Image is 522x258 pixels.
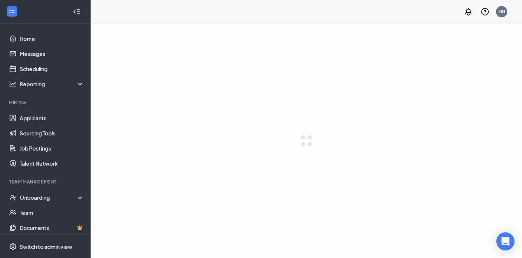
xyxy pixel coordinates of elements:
[9,80,17,88] svg: Analysis
[464,7,473,16] svg: Notifications
[20,205,84,220] a: Team
[8,8,16,15] svg: WorkstreamLogo
[20,80,85,88] div: Reporting
[20,31,84,46] a: Home
[20,46,84,61] a: Messages
[20,243,72,250] div: Switch to admin view
[9,179,83,185] div: Team Management
[20,126,84,141] a: Sourcing Tools
[20,141,84,156] a: Job Postings
[20,156,84,171] a: Talent Network
[20,61,84,76] a: Scheduling
[480,7,490,16] svg: QuestionInfo
[20,110,84,126] a: Applicants
[20,220,84,235] a: DocumentsCrown
[9,99,83,106] div: Hiring
[73,8,80,16] svg: Collapse
[496,232,514,250] div: Open Intercom Messenger
[9,243,17,250] svg: Settings
[20,194,85,201] div: Onboarding
[9,194,17,201] svg: UserCheck
[499,8,505,15] div: DB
